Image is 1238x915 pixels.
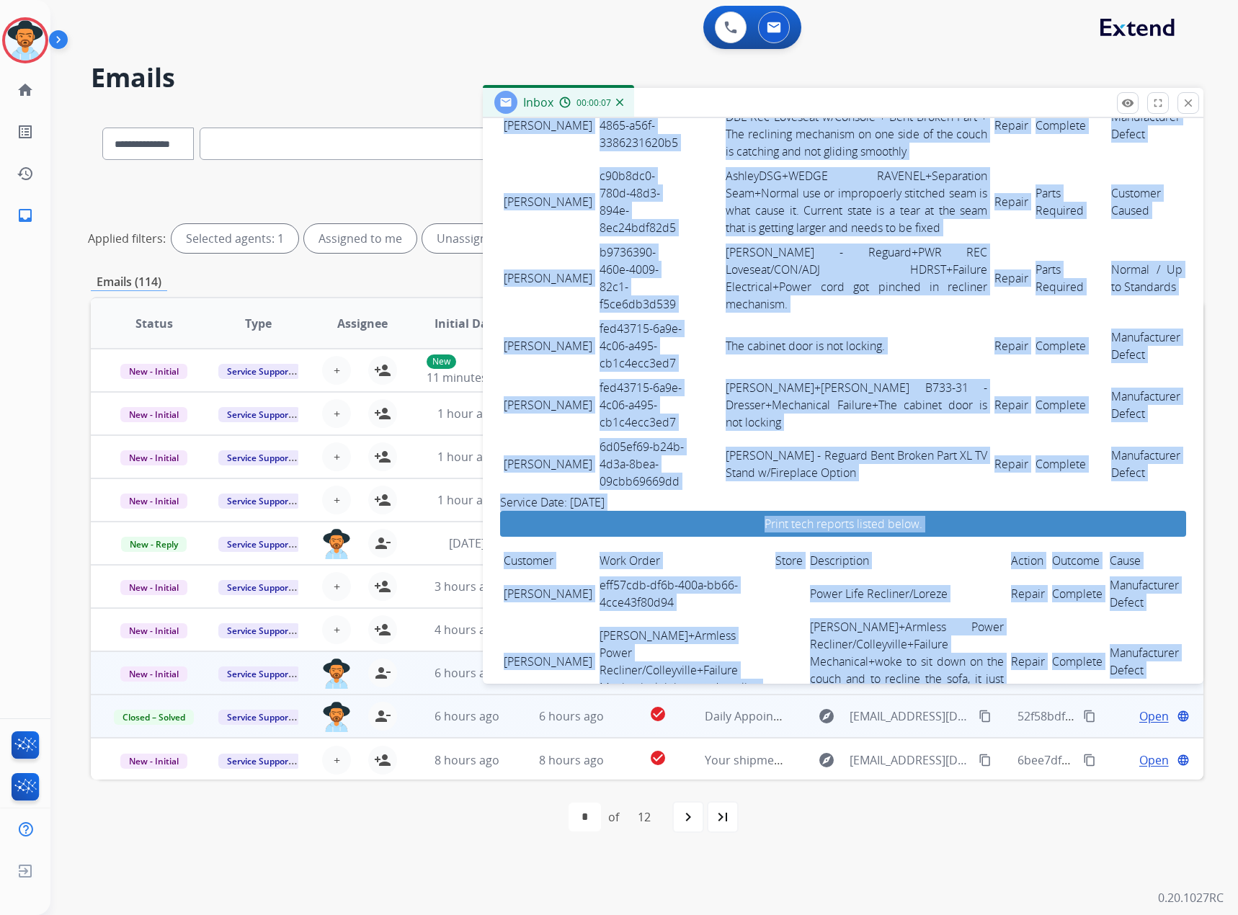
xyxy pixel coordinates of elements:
[218,580,300,595] span: Service Support
[991,87,1032,164] td: Repair
[722,375,991,434] td: [PERSON_NAME]+[PERSON_NAME] B733-31 - Dresser+Mechanical Failure+The cabinet door is not locking
[649,749,667,767] mat-icon: check_circle
[120,494,187,509] span: New - Initial
[500,164,596,240] td: [PERSON_NAME]
[120,407,187,422] span: New - Initial
[1108,316,1186,375] td: Manufacturer Defect
[218,407,300,422] span: Service Support
[1139,751,1169,769] span: Open
[1108,434,1186,494] td: Manufacturer Defect
[600,577,738,610] a: eff57cdb-df6b-400a-bb66-4cce43f80d94
[539,708,604,724] span: 6 hours ago
[218,537,300,552] span: Service Support
[500,548,596,573] td: Customer
[121,537,187,552] span: New - Reply
[600,628,760,695] a: [PERSON_NAME]+Armless Power Recliner/Colleyville+Failure Mechanical+it just won't recline
[374,578,391,595] mat-icon: person_add
[218,450,300,465] span: Service Support
[374,535,391,552] mat-icon: person_remove
[435,315,499,332] span: Initial Date
[437,406,496,421] span: 1 hour ago
[218,494,300,509] span: Service Support
[422,224,515,253] div: Unassigned
[304,224,417,253] div: Assigned to me
[1017,708,1234,724] span: 52f58bdf-5cb4-499e-86c4-e8d72e590ac1
[17,81,34,99] mat-icon: home
[334,578,340,595] span: +
[374,362,391,379] mat-icon: person_add
[17,207,34,224] mat-icon: inbox
[818,751,835,769] mat-icon: explore
[374,664,391,682] mat-icon: person_remove
[374,448,391,465] mat-icon: person_add
[374,405,391,422] mat-icon: person_add
[806,548,1007,573] td: Description
[374,751,391,769] mat-icon: person_add
[818,708,835,725] mat-icon: explore
[374,621,391,638] mat-icon: person_add
[1083,754,1096,767] mat-icon: content_copy
[600,168,676,236] a: c90b8dc0-780d-48d3-894e-8ec24bdf82d5
[722,164,991,240] td: AshleyDSG+WEDGE RAVENEL+Separation Seam+Normal use or impropoerly stitched seam is what cause it....
[218,623,300,638] span: Service Support
[91,273,167,291] p: Emails (114)
[322,615,351,644] button: +
[1083,710,1096,723] mat-icon: content_copy
[500,316,596,375] td: [PERSON_NAME]
[374,708,391,725] mat-icon: person_remove
[500,375,596,434] td: [PERSON_NAME]
[245,315,272,332] span: Type
[114,710,194,725] span: Closed – Solved
[120,450,187,465] span: New - Initial
[218,364,300,379] span: Service Support
[1007,548,1048,573] td: Action
[991,434,1032,494] td: Repair
[1108,87,1186,164] td: Manufacturer Defect
[218,754,300,769] span: Service Support
[218,710,300,725] span: Service Support
[435,708,499,724] span: 6 hours ago
[322,399,351,428] button: +
[626,803,662,831] div: 12
[322,659,351,689] img: agent-avatar
[435,622,499,638] span: 4 hours ago
[500,434,596,494] td: [PERSON_NAME]
[1139,708,1169,725] span: Open
[500,573,596,615] td: [PERSON_NAME]
[850,751,971,769] span: [EMAIL_ADDRESS][DOMAIN_NAME]
[120,754,187,769] span: New - Initial
[722,87,991,164] td: [PERSON_NAME] + [PERSON_NAME] 7690294 - DBL Rec Loveseat w/Console + Bent Broken Part + The recli...
[1158,889,1224,906] p: 0.20.1027RC
[322,572,351,601] button: +
[337,315,388,332] span: Assignee
[991,375,1032,434] td: Repair
[322,746,351,775] button: +
[1052,653,1103,669] a: Complete
[427,354,456,369] p: New
[722,434,991,494] td: [PERSON_NAME] - Reguard Bent Broken Part XL TV Stand w/Fireplace Option
[322,529,351,559] img: agent-avatar
[5,20,45,61] img: avatar
[334,362,340,379] span: +
[435,752,499,768] span: 8 hours ago
[135,315,173,332] span: Status
[449,535,485,551] span: [DATE]
[91,63,1203,92] h2: Emails
[1036,117,1086,133] a: Complete
[334,751,340,769] span: +
[218,666,300,682] span: Service Support
[1106,548,1186,573] td: Cause
[120,364,187,379] span: New - Initial
[500,494,1186,511] h3: Service Date: [DATE]
[500,615,596,708] td: [PERSON_NAME]
[1036,397,1086,413] a: Complete
[334,448,340,465] span: +
[1106,573,1186,615] td: Manufacturer Defect
[1106,615,1186,708] td: Manufacturer Defect
[850,708,971,725] span: [EMAIL_ADDRESS][DOMAIN_NAME]
[722,240,991,316] td: [PERSON_NAME] - Reguard+PWR REC Loveseat/CON/ADJ HDRST+Failure Electrical+Power cord got pinched ...
[596,548,772,573] td: Work Order
[435,579,499,594] span: 3 hours ago
[600,244,676,312] a: b9736390-460e-4009-82c1-f5ce6db3d539
[979,710,992,723] mat-icon: content_copy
